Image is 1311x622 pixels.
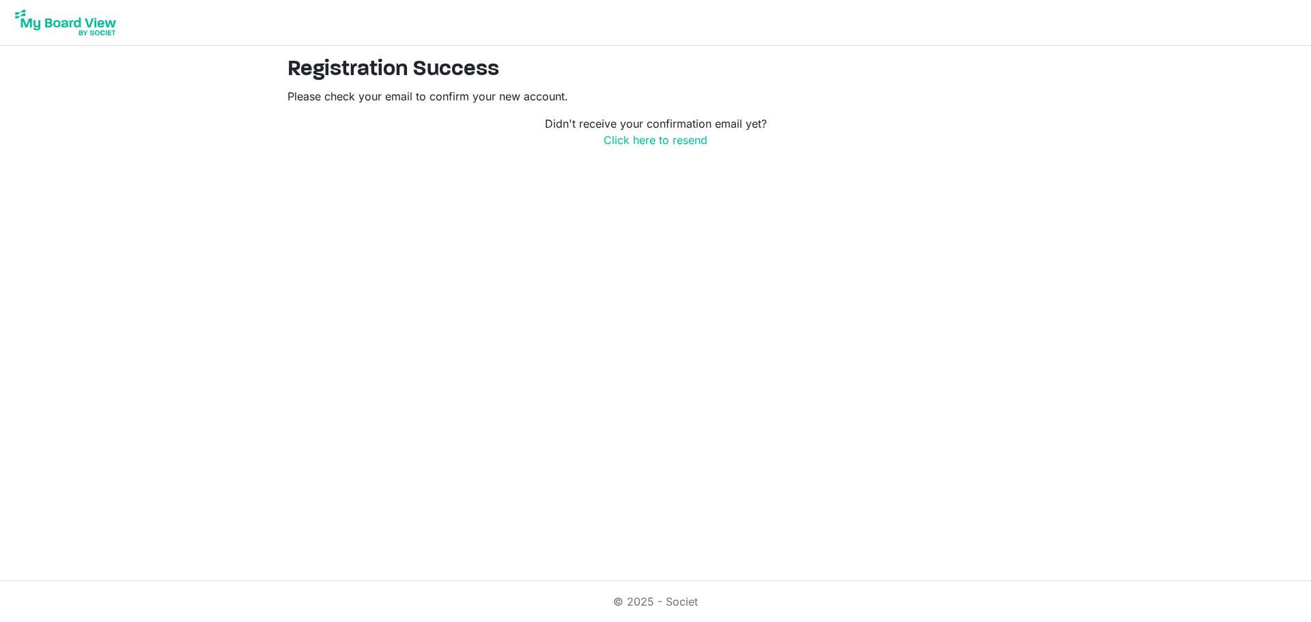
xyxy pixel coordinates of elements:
p: Didn't receive your confirmation email yet? [287,115,1024,148]
img: My Board View Logo [11,5,120,40]
h2: Registration Success [287,57,1024,83]
a: © 2025 - Societ [613,595,698,608]
a: Click here to resend [604,133,707,147]
p: Please check your email to confirm your new account. [287,88,1024,104]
